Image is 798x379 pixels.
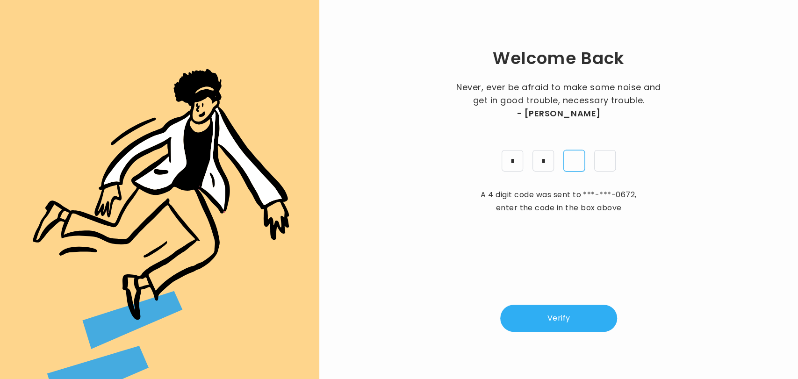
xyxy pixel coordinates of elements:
p: Never, ever be afraid to make some noise and get in good trouble, necessary trouble. [453,81,664,120]
h1: Welcome Back [492,47,625,70]
input: pin [563,150,585,172]
input: pin [532,150,554,172]
input: pin [594,150,616,172]
span: - [PERSON_NAME] [517,107,600,120]
input: pin [502,150,523,172]
button: Verify [500,305,617,332]
p: A 4 digit code was sent to , enter the code in the box above [477,188,640,215]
